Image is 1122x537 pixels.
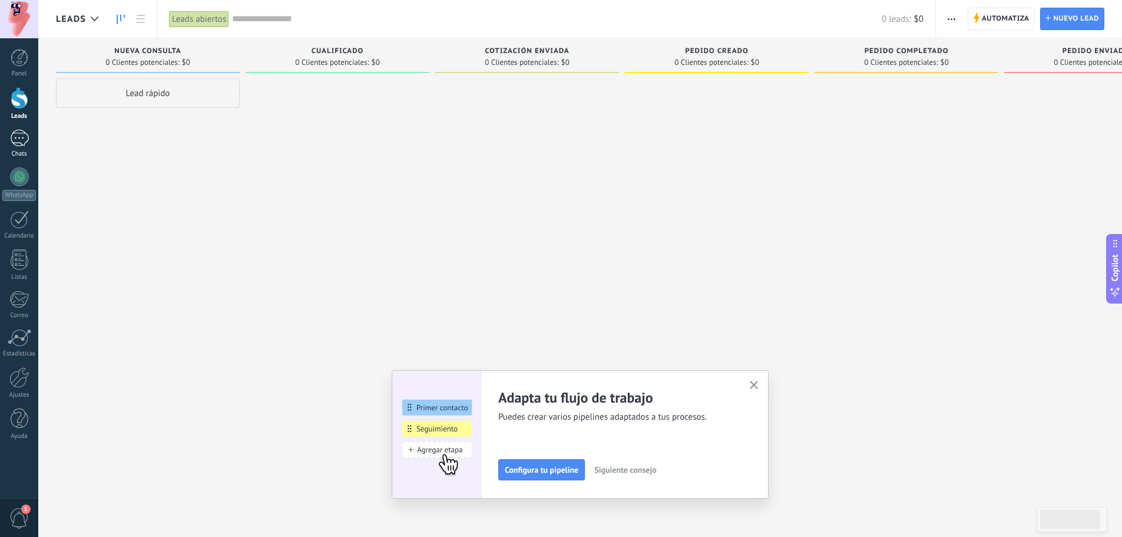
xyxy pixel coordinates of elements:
a: Nuevo lead [1040,8,1104,30]
span: Pedido completado [865,47,949,55]
div: Ajustes [2,391,37,399]
span: Configura tu pipeline [505,466,578,474]
span: 0 Clientes potenciales: [105,59,179,66]
a: Lista [131,8,151,31]
div: Pedido completado [820,47,992,57]
div: Correo [2,312,37,319]
span: Puedes crear varios pipelines adaptados a tus procesos. [498,411,735,423]
button: Configura tu pipeline [498,459,585,480]
span: $0 [372,59,380,66]
span: Nueva consulta [114,47,181,55]
span: 0 Clientes potenciales: [295,59,369,66]
span: $0 [914,14,924,25]
a: Leads [111,8,131,31]
span: Cualificado [312,47,364,55]
span: $0 [751,59,759,66]
button: Más [943,8,960,30]
span: $0 [182,59,190,66]
span: $0 [561,59,570,66]
span: 1 [21,505,31,514]
span: Copilot [1109,254,1121,281]
div: Leads abiertos [169,11,229,28]
div: Ayuda [2,433,37,440]
span: Automatiza [982,8,1030,29]
div: Panel [2,70,37,78]
div: Nueva consulta [62,47,234,57]
a: Automatiza [968,8,1035,30]
span: Leads [56,14,86,25]
span: $0 [941,59,949,66]
span: Pedido creado [685,47,748,55]
span: Nuevo lead [1053,8,1099,29]
div: Chats [2,150,37,158]
div: Listas [2,274,37,281]
div: WhatsApp [2,190,36,201]
span: Cotización enviada [485,47,570,55]
div: Cualificado [251,47,423,57]
div: Lead rápido [56,78,240,108]
h2: Adapta tu flujo de trabajo [498,388,735,407]
span: Siguiente consejo [594,466,656,474]
div: Pedido creado [631,47,803,57]
button: Siguiente consejo [589,461,661,479]
div: Leads [2,113,37,120]
div: Estadísticas [2,350,37,358]
span: 0 leads: [882,14,911,25]
span: 0 Clientes potenciales: [864,59,938,66]
div: Calendario [2,232,37,240]
span: 0 Clientes potenciales: [485,59,558,66]
span: 0 Clientes potenciales: [674,59,748,66]
div: Cotización enviada [441,47,613,57]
